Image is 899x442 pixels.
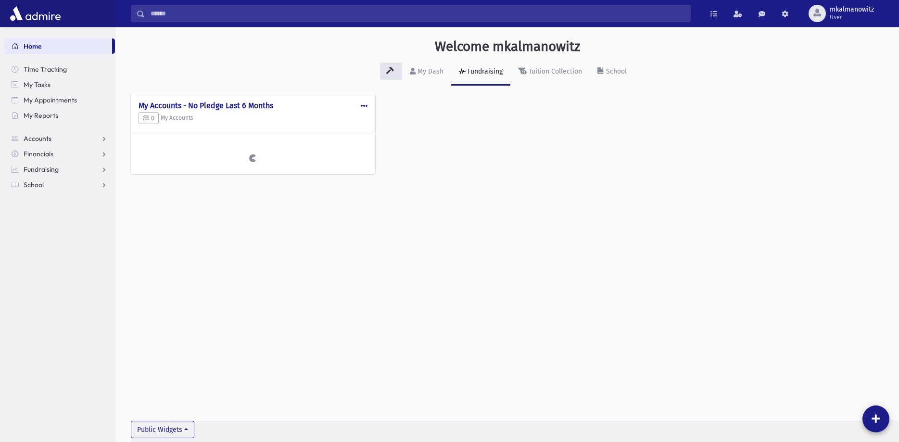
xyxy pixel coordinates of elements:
h5: My Accounts [139,112,367,125]
div: School [604,67,627,76]
a: Accounts [4,131,115,146]
a: My Reports [4,108,115,123]
span: School [24,180,44,189]
span: Home [24,42,42,51]
span: My Appointments [24,96,77,104]
span: Time Tracking [24,65,67,74]
div: Fundraising [466,67,503,76]
span: Financials [24,150,53,158]
button: 0 [139,112,159,125]
span: mkalmanowitz [830,6,874,13]
a: My Tasks [4,77,115,92]
button: Public Widgets [131,421,194,438]
a: My Dash [402,59,451,86]
span: My Reports [24,111,58,120]
a: Home [4,38,112,54]
span: Accounts [24,134,51,143]
a: Fundraising [4,162,115,177]
a: Financials [4,146,115,162]
a: Fundraising [451,59,510,86]
div: Tuition Collection [527,67,582,76]
div: My Dash [416,67,443,76]
span: My Tasks [24,80,51,89]
input: Search [145,5,690,22]
img: AdmirePro [8,4,63,23]
span: User [830,13,874,21]
h4: My Accounts - No Pledge Last 6 Months [139,101,367,110]
a: Time Tracking [4,62,115,77]
span: 0 [143,114,154,122]
a: Tuition Collection [510,59,590,86]
h3: Welcome mkalmanowitz [435,38,580,55]
span: Fundraising [24,165,59,174]
a: School [4,177,115,192]
a: My Appointments [4,92,115,108]
a: School [590,59,634,86]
